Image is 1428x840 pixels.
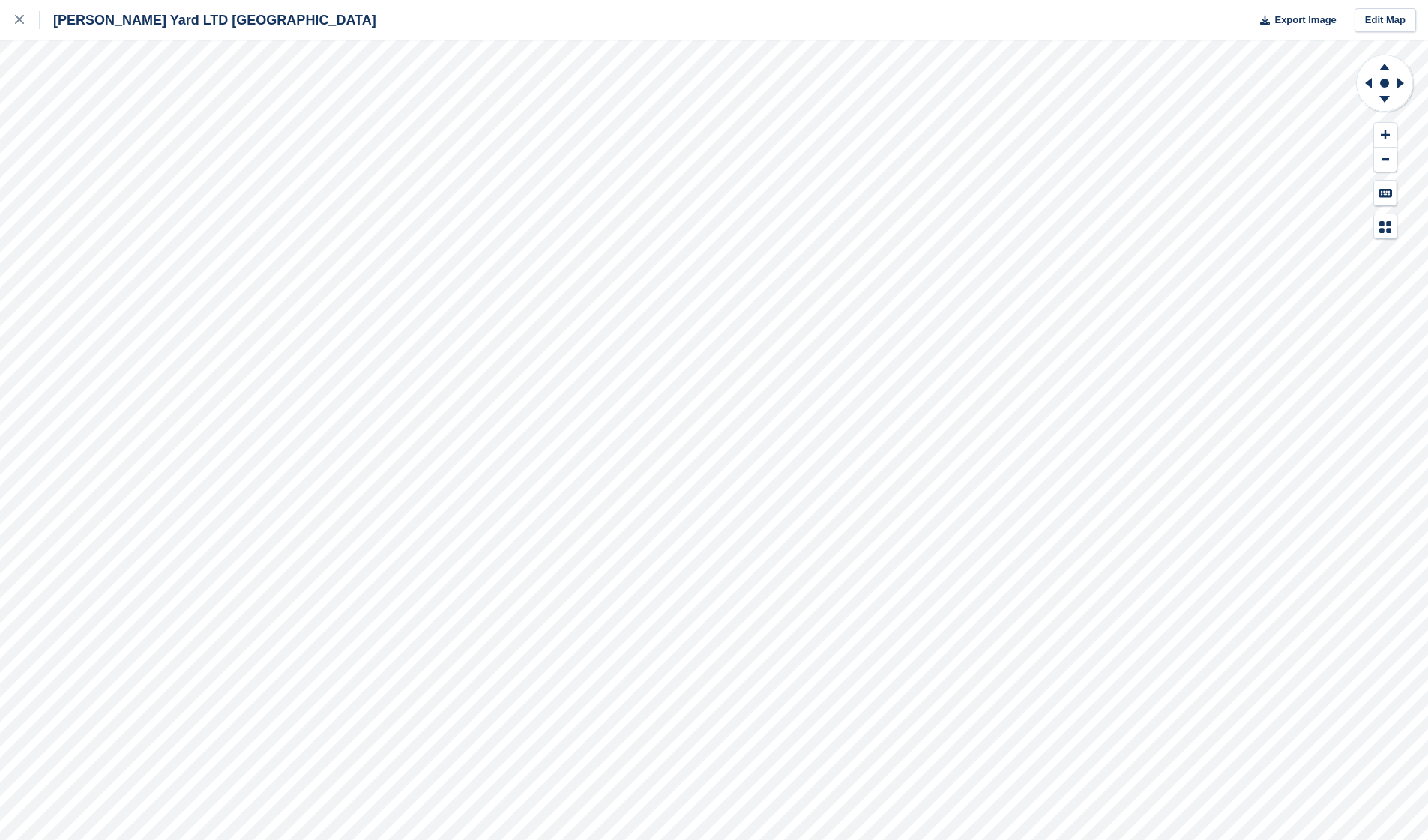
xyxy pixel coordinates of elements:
[1374,214,1397,239] button: Map Legend
[1355,8,1416,33] a: Edit Map
[1374,123,1397,148] button: Zoom In
[1251,8,1337,33] button: Export Image
[1274,13,1336,28] span: Export Image
[40,11,376,29] div: [PERSON_NAME] Yard LTD [GEOGRAPHIC_DATA]
[1374,181,1397,205] button: Keyboard Shortcuts
[1374,148,1397,172] button: Zoom Out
